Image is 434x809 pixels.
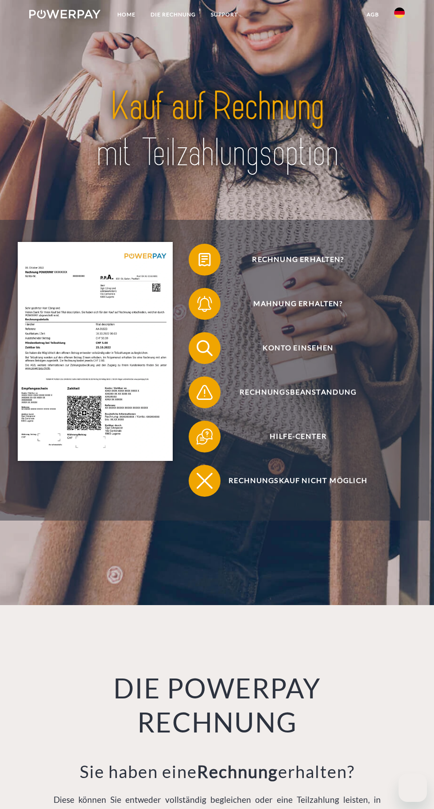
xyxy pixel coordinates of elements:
img: qb_bell.svg [195,294,215,314]
a: SUPPORT [203,7,245,23]
a: agb [359,7,387,23]
b: Rechnung [197,761,278,782]
a: Mahnung erhalten? [177,286,407,322]
button: Konto einsehen [189,332,396,364]
a: Rechnungskauf nicht möglich [177,463,407,498]
img: qb_close.svg [195,471,215,491]
img: de [394,8,405,18]
img: qb_bill.svg [195,249,215,269]
a: DIE RECHNUNG [143,7,203,23]
span: Mahnung erhalten? [201,288,396,320]
iframe: Schaltfläche zum Öffnen des Messaging-Fensters [399,774,427,802]
span: Hilfe-Center [201,421,396,452]
img: qb_warning.svg [195,382,215,402]
button: Hilfe-Center [189,421,396,452]
a: Rechnungsbeanstandung [177,375,407,410]
a: Rechnung erhalten? [177,242,407,277]
img: qb_help.svg [195,426,215,446]
img: logo-powerpay-white.svg [29,10,101,19]
a: Hilfe-Center [177,419,407,454]
span: Rechnung erhalten? [201,244,396,276]
button: Rechnungskauf nicht möglich [189,465,396,497]
a: Konto einsehen [177,330,407,366]
h1: DIE POWERPAY RECHNUNG [50,671,384,739]
img: single_invoice_powerpay_de.jpg [18,242,173,461]
img: qb_search.svg [195,338,215,358]
span: Rechnungsbeanstandung [201,376,396,408]
span: Konto einsehen [201,332,396,364]
button: Rechnung erhalten? [189,244,396,276]
button: Mahnung erhalten? [189,288,396,320]
img: title-powerpay_de.svg [67,81,367,179]
span: Rechnungskauf nicht möglich [201,465,396,497]
h3: Sie haben eine erhalten? [50,761,384,782]
a: Home [110,7,143,23]
button: Rechnungsbeanstandung [189,376,396,408]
